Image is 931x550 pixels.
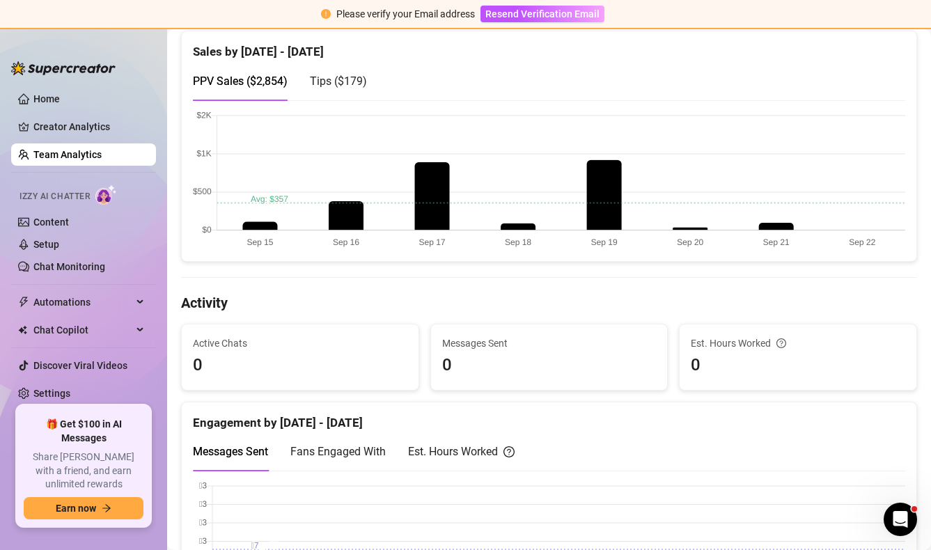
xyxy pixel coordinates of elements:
[33,217,69,228] a: Content
[193,352,407,379] span: 0
[33,239,59,250] a: Setup
[442,352,657,379] span: 0
[193,336,407,351] span: Active Chats
[33,319,132,341] span: Chat Copilot
[33,388,70,399] a: Settings
[33,360,127,371] a: Discover Viral Videos
[776,336,786,351] span: question-circle
[18,325,27,335] img: Chat Copilot
[33,93,60,104] a: Home
[19,190,90,203] span: Izzy AI Chatter
[485,8,600,19] span: Resend Verification Email
[18,297,29,308] span: thunderbolt
[95,184,117,205] img: AI Chatter
[24,450,143,492] span: Share [PERSON_NAME] with a friend, and earn unlimited rewards
[193,74,288,88] span: PPV Sales ( $2,854 )
[102,503,111,513] span: arrow-right
[321,9,331,19] span: exclamation-circle
[442,336,657,351] span: Messages Sent
[181,293,917,313] h4: Activity
[691,336,905,351] div: Est. Hours Worked
[193,402,905,432] div: Engagement by [DATE] - [DATE]
[33,261,105,272] a: Chat Monitoring
[884,503,917,536] iframe: Intercom live chat
[310,74,367,88] span: Tips ( $179 )
[24,418,143,445] span: 🎁 Get $100 in AI Messages
[193,31,905,61] div: Sales by [DATE] - [DATE]
[56,503,96,514] span: Earn now
[408,443,515,460] div: Est. Hours Worked
[11,61,116,75] img: logo-BBDzfeDw.svg
[33,149,102,160] a: Team Analytics
[336,6,475,22] div: Please verify your Email address
[691,352,905,379] span: 0
[24,497,143,519] button: Earn nowarrow-right
[33,116,145,138] a: Creator Analytics
[480,6,604,22] button: Resend Verification Email
[193,445,268,458] span: Messages Sent
[33,291,132,313] span: Automations
[290,445,386,458] span: Fans Engaged With
[503,443,515,460] span: question-circle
